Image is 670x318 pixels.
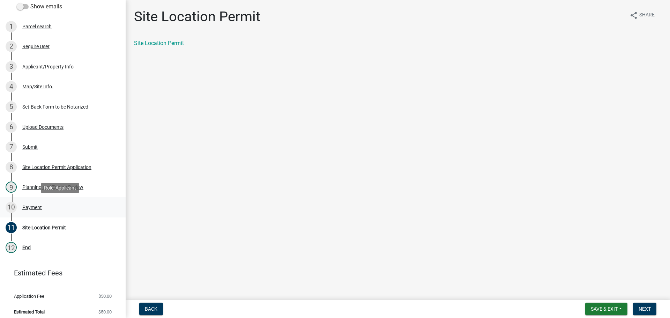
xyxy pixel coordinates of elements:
div: 1 [6,21,17,32]
span: Save & Exit [591,306,618,312]
div: Submit [22,145,38,149]
div: 2 [6,41,17,52]
span: Application Fee [14,294,44,298]
button: shareShare [624,8,660,22]
span: Next [639,306,651,312]
div: 3 [6,61,17,72]
div: 4 [6,81,17,92]
div: 7 [6,141,17,153]
div: Site Location Permit [22,225,66,230]
div: Role: Applicant [41,183,79,193]
div: Map/Site Info. [22,84,53,89]
label: Show emails [17,2,62,11]
span: Share [639,11,655,20]
div: Require User [22,44,50,49]
span: Back [145,306,157,312]
span: $50.00 [98,310,112,314]
div: 9 [6,182,17,193]
div: Set-Back Form to be Notarized [22,104,88,109]
a: Site Location Permit [134,40,184,46]
i: share [630,11,638,20]
span: Estimated Total [14,310,45,314]
div: Upload Documents [22,125,64,130]
h1: Site Location Permit [134,8,260,25]
button: Back [139,303,163,315]
div: Parcel search [22,24,52,29]
div: 12 [6,242,17,253]
div: Planning and Zoning Review [22,185,83,190]
div: 11 [6,222,17,233]
div: Site Location Permit Application [22,165,91,170]
div: 8 [6,162,17,173]
div: End [22,245,31,250]
div: Applicant/Property Info [22,64,74,69]
span: $50.00 [98,294,112,298]
div: Payment [22,205,42,210]
div: 6 [6,121,17,133]
button: Next [633,303,656,315]
div: 5 [6,101,17,112]
button: Save & Exit [585,303,627,315]
a: Estimated Fees [6,266,114,280]
div: 10 [6,202,17,213]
